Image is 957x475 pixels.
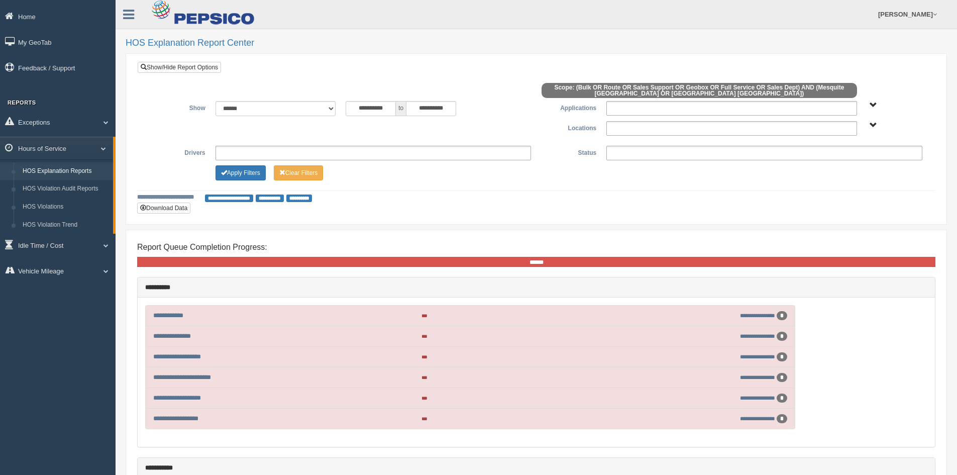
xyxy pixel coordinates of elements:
[126,38,947,48] h2: HOS Explanation Report Center
[216,165,266,180] button: Change Filter Options
[137,203,190,214] button: Download Data
[396,101,406,116] span: to
[145,101,210,113] label: Show
[537,121,602,133] label: Locations
[138,62,221,73] a: Show/Hide Report Options
[274,165,324,180] button: Change Filter Options
[542,83,858,98] span: Scope: (Bulk OR Route OR Sales Support OR Geobox OR Full Service OR Sales Dept) AND (Mesquite [GE...
[145,146,210,158] label: Drivers
[536,101,601,113] label: Applications
[18,180,113,198] a: HOS Violation Audit Reports
[18,216,113,234] a: HOS Violation Trend
[18,162,113,180] a: HOS Explanation Reports
[536,146,601,158] label: Status
[137,243,935,252] h4: Report Queue Completion Progress:
[18,198,113,216] a: HOS Violations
